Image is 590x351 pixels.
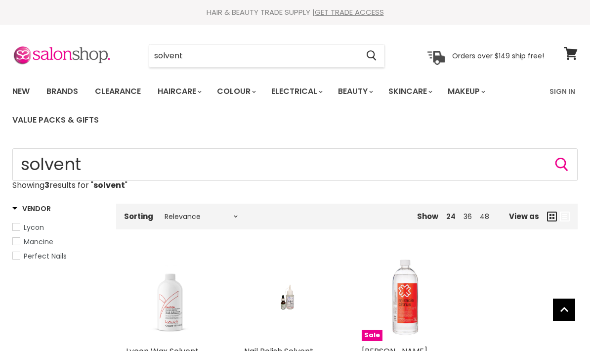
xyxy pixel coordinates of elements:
span: Lycon [24,222,44,232]
a: Perfect Nails [12,251,104,262]
span: Show [417,211,438,221]
a: Beauty [331,81,379,102]
a: Sign In [544,81,581,102]
a: Lycon [12,222,104,233]
h3: Vendor [12,204,50,214]
span: Mancine [24,237,53,247]
ul: Main menu [5,77,544,134]
a: GET TRADE ACCESS [315,7,384,17]
span: Sale [362,330,382,341]
a: Haircare [150,81,208,102]
a: 24 [446,212,456,221]
a: Makeup [440,81,491,102]
button: Search [358,44,384,67]
a: Nail Polish Solvent [244,253,333,342]
a: Clearance [87,81,148,102]
form: Product [149,44,385,68]
a: Skincare [381,81,438,102]
a: 36 [464,212,472,221]
input: Search [12,148,578,181]
p: Showing results for " " [12,181,578,190]
a: Mancine Miracle Citrus Solvent 1LtrSale [362,253,450,342]
a: 48 [480,212,489,221]
button: Search [554,157,570,173]
a: Mancine [12,236,104,247]
a: New [5,81,37,102]
span: View as [509,212,539,220]
p: Orders over $149 ship free! [452,51,544,60]
strong: 3 [44,179,49,191]
strong: solvent [93,179,125,191]
a: Electrical [264,81,329,102]
input: Search [149,44,358,67]
a: Value Packs & Gifts [5,110,106,131]
a: Lycon Wax Solvent [126,253,214,342]
span: Perfect Nails [24,251,67,261]
a: Brands [39,81,85,102]
label: Sorting [124,212,153,220]
form: Product [12,148,578,181]
a: Colour [210,81,262,102]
